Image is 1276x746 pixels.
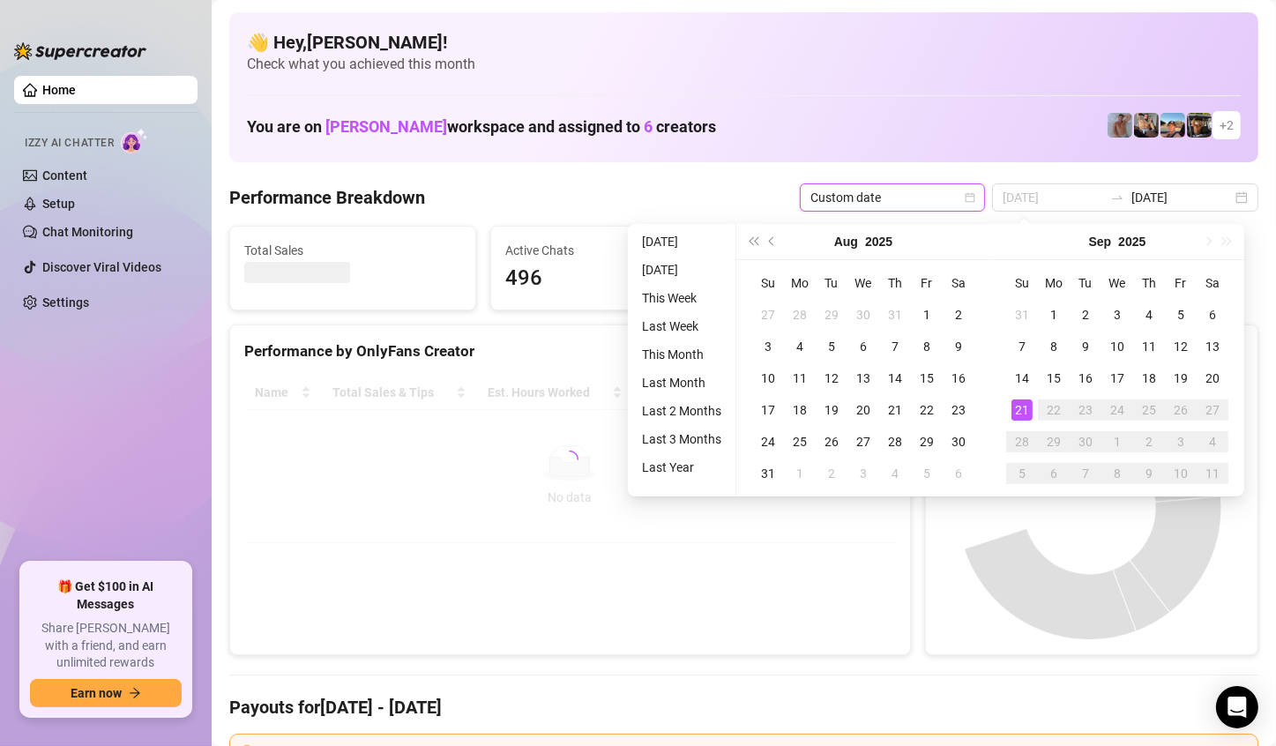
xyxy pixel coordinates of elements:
[752,458,784,489] td: 2025-08-31
[247,117,716,137] h1: You are on workspace and assigned to creators
[1006,426,1038,458] td: 2025-09-28
[879,362,911,394] td: 2025-08-14
[884,368,906,389] div: 14
[757,336,779,357] div: 3
[948,431,969,452] div: 30
[42,260,161,274] a: Discover Viral Videos
[784,426,816,458] td: 2025-08-25
[1006,299,1038,331] td: 2025-08-31
[752,299,784,331] td: 2025-07-27
[1216,686,1258,728] div: Open Intercom Messenger
[943,331,974,362] td: 2025-08-09
[1197,267,1228,299] th: Sa
[1070,426,1101,458] td: 2025-09-30
[1043,431,1064,452] div: 29
[1075,431,1096,452] div: 30
[1003,188,1103,207] input: Start date
[1075,368,1096,389] div: 16
[30,679,182,707] button: Earn nowarrow-right
[635,344,728,365] li: This Month
[821,336,842,357] div: 5
[1038,394,1070,426] td: 2025-09-22
[784,299,816,331] td: 2025-07-28
[244,241,461,260] span: Total Sales
[943,267,974,299] th: Sa
[757,431,779,452] div: 24
[847,394,879,426] td: 2025-08-20
[1170,304,1191,325] div: 5
[784,458,816,489] td: 2025-09-01
[121,128,148,153] img: AI Chatter
[229,185,425,210] h4: Performance Breakdown
[30,620,182,672] span: Share [PERSON_NAME] with a friend, and earn unlimited rewards
[1107,399,1128,421] div: 24
[1070,267,1101,299] th: Tu
[879,267,911,299] th: Th
[1133,458,1165,489] td: 2025-10-09
[247,30,1241,55] h4: 👋 Hey, [PERSON_NAME] !
[853,431,874,452] div: 27
[1070,394,1101,426] td: 2025-09-23
[1075,463,1096,484] div: 7
[965,192,975,203] span: calendar
[911,394,943,426] td: 2025-08-22
[911,426,943,458] td: 2025-08-29
[943,426,974,458] td: 2025-08-30
[1011,399,1033,421] div: 21
[505,241,722,260] span: Active Chats
[1202,431,1223,452] div: 4
[847,362,879,394] td: 2025-08-13
[1170,399,1191,421] div: 26
[1011,304,1033,325] div: 31
[943,362,974,394] td: 2025-08-16
[1138,431,1160,452] div: 2
[884,463,906,484] div: 4
[1134,113,1159,138] img: George
[1101,299,1133,331] td: 2025-09-03
[1075,304,1096,325] div: 2
[557,447,582,472] span: loading
[635,231,728,252] li: [DATE]
[635,400,728,421] li: Last 2 Months
[810,184,974,211] span: Custom date
[71,686,122,700] span: Earn now
[789,399,810,421] div: 18
[853,399,874,421] div: 20
[1070,362,1101,394] td: 2025-09-16
[1075,399,1096,421] div: 23
[752,362,784,394] td: 2025-08-10
[911,299,943,331] td: 2025-08-01
[816,267,847,299] th: Tu
[1070,331,1101,362] td: 2025-09-09
[1038,331,1070,362] td: 2025-09-08
[30,578,182,613] span: 🎁 Get $100 in AI Messages
[916,336,937,357] div: 8
[911,267,943,299] th: Fr
[816,458,847,489] td: 2025-09-02
[943,394,974,426] td: 2025-08-23
[1107,368,1128,389] div: 17
[853,304,874,325] div: 30
[25,135,114,152] span: Izzy AI Chatter
[884,336,906,357] div: 7
[1006,394,1038,426] td: 2025-09-21
[1133,267,1165,299] th: Th
[789,304,810,325] div: 28
[14,42,146,60] img: logo-BBDzfeDw.svg
[911,362,943,394] td: 2025-08-15
[1011,336,1033,357] div: 7
[1006,362,1038,394] td: 2025-09-14
[1197,362,1228,394] td: 2025-09-20
[1038,267,1070,299] th: Mo
[784,362,816,394] td: 2025-08-11
[1165,426,1197,458] td: 2025-10-03
[1202,368,1223,389] div: 20
[1070,299,1101,331] td: 2025-09-02
[757,304,779,325] div: 27
[1101,331,1133,362] td: 2025-09-10
[752,426,784,458] td: 2025-08-24
[1197,394,1228,426] td: 2025-09-27
[1202,463,1223,484] div: 11
[635,316,728,337] li: Last Week
[1133,362,1165,394] td: 2025-09-18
